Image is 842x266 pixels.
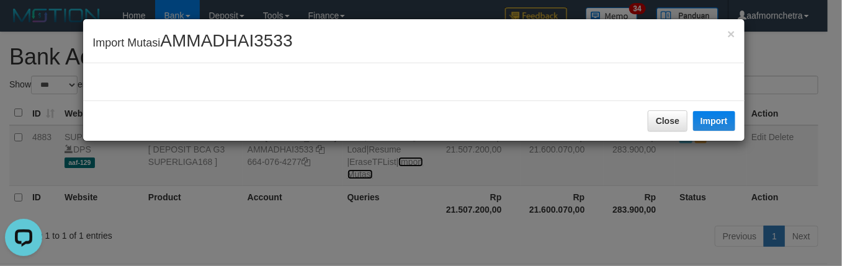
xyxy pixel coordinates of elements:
button: Open LiveChat chat widget [5,5,42,42]
span: × [727,27,735,41]
span: AMMADHAI3533 [160,31,292,50]
button: Import [693,111,735,131]
button: Close [727,27,735,40]
button: Close [648,110,687,131]
span: Import Mutasi [92,37,292,49]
